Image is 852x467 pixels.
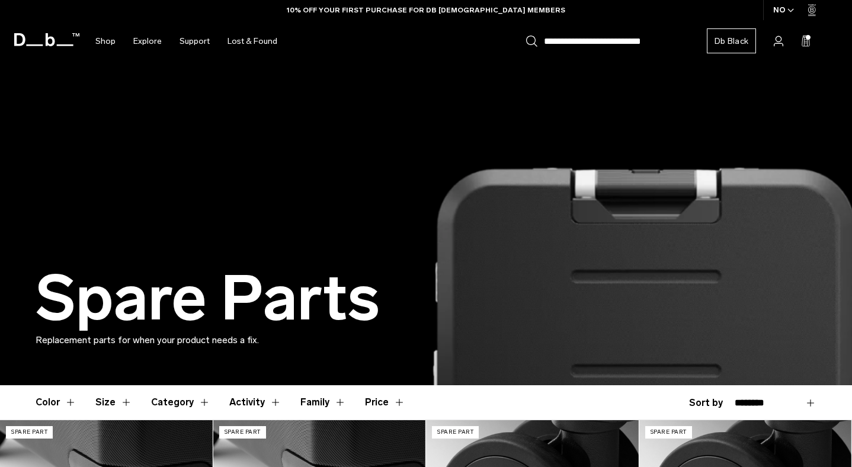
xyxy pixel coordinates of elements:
[151,385,210,420] button: Toggle Filter
[707,28,756,53] a: Db Black
[228,20,277,62] a: Lost & Found
[287,5,565,15] a: 10% OFF YOUR FIRST PURCHASE FOR DB [DEMOGRAPHIC_DATA] MEMBERS
[180,20,210,62] a: Support
[6,426,53,439] p: Spare Part
[95,385,132,420] button: Toggle Filter
[133,20,162,62] a: Explore
[229,385,281,420] button: Toggle Filter
[432,426,479,439] p: Spare Part
[95,20,116,62] a: Shop
[300,385,346,420] button: Toggle Filter
[36,334,259,346] span: Replacement parts for when your product needs a fix.
[36,264,380,333] h1: Spare Parts
[87,20,286,62] nav: Main Navigation
[36,385,76,420] button: Toggle Filter
[219,426,266,439] p: Spare Part
[365,385,405,420] button: Toggle Price
[645,426,692,439] p: Spare Part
